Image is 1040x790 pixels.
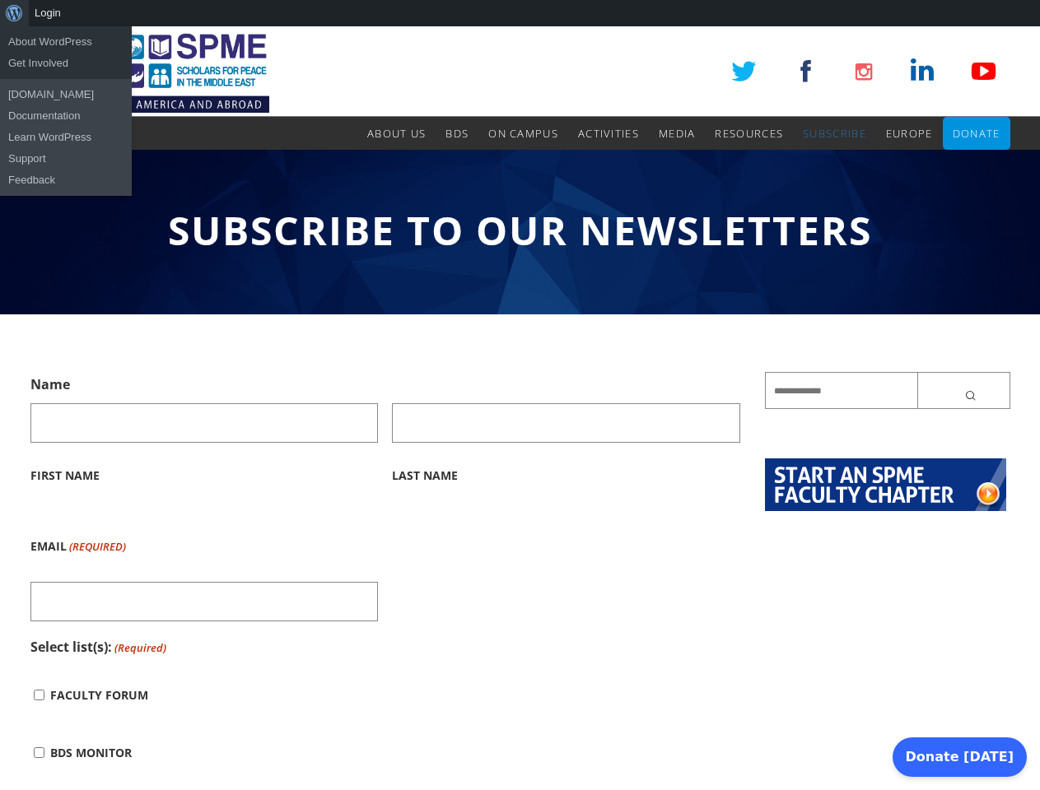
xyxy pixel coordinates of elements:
[113,635,166,660] span: (Required)
[803,117,866,150] a: Subscribe
[68,518,126,575] span: (Required)
[168,203,872,257] span: Subscribe to Our Newsletters
[715,117,783,150] a: Resources
[30,26,269,117] img: SPME
[367,126,426,141] span: About Us
[488,117,558,150] a: On Campus
[30,443,379,504] label: First Name
[445,117,469,150] a: BDS
[886,117,933,150] a: Europe
[953,126,1000,141] span: Donate
[659,117,696,150] a: Media
[392,518,642,582] iframe: reCAPTCHA
[715,126,783,141] span: Resources
[50,667,148,724] label: Faculty Forum
[886,126,933,141] span: Europe
[765,458,1006,511] img: start-chapter2.png
[367,117,426,150] a: About Us
[30,518,126,575] label: Email
[30,372,70,397] legend: Name
[953,117,1000,150] a: Donate
[578,126,639,141] span: Activities
[30,634,166,660] legend: Select list(s):
[50,724,132,782] label: BDS Monitor
[803,126,866,141] span: Subscribe
[488,126,558,141] span: On Campus
[392,443,740,504] label: Last Name
[578,117,639,150] a: Activities
[445,126,469,141] span: BDS
[659,126,696,141] span: Media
